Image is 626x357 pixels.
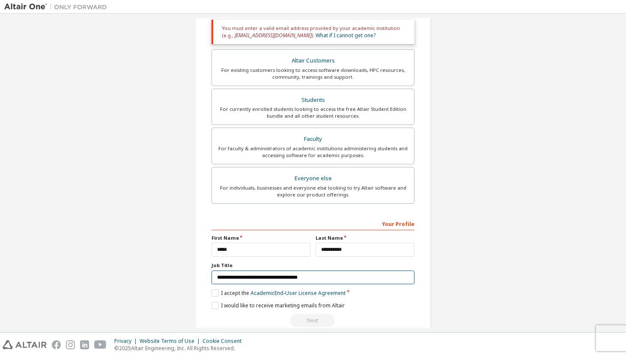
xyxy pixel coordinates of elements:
div: Altair Customers [217,55,409,67]
label: I accept the [212,289,346,297]
div: Privacy [114,338,140,345]
label: Last Name [316,235,414,241]
div: Website Terms of Use [140,338,203,345]
img: Altair One [4,3,111,11]
img: linkedin.svg [80,340,89,349]
a: What if I cannot get one? [316,32,376,39]
div: Cookie Consent [203,338,247,345]
div: Your Profile [212,217,414,230]
div: Faculty [217,133,409,145]
div: For currently enrolled students looking to access the free Altair Student Edition bundle and all ... [217,106,409,119]
div: Students [217,94,409,106]
img: youtube.svg [94,340,107,349]
label: Job Title [212,262,414,269]
p: © 2025 Altair Engineering, Inc. All Rights Reserved. [114,345,247,352]
span: [EMAIL_ADDRESS][DOMAIN_NAME] [235,32,312,39]
img: altair_logo.svg [3,340,47,349]
label: I would like to receive marketing emails from Altair [212,302,345,309]
div: You need to provide your academic email [212,314,414,327]
a: Academic End-User License Agreement [250,289,346,297]
img: instagram.svg [66,340,75,349]
div: Everyone else [217,173,409,184]
div: For existing customers looking to access software downloads, HPC resources, community, trainings ... [217,67,409,80]
div: For individuals, businesses and everyone else looking to try Altair software and explore our prod... [217,184,409,198]
label: First Name [212,235,310,241]
div: You must enter a valid email address provided by your academic institution (e.g., ). [212,20,414,44]
div: For faculty & administrators of academic institutions administering students and accessing softwa... [217,145,409,159]
img: facebook.svg [52,340,61,349]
